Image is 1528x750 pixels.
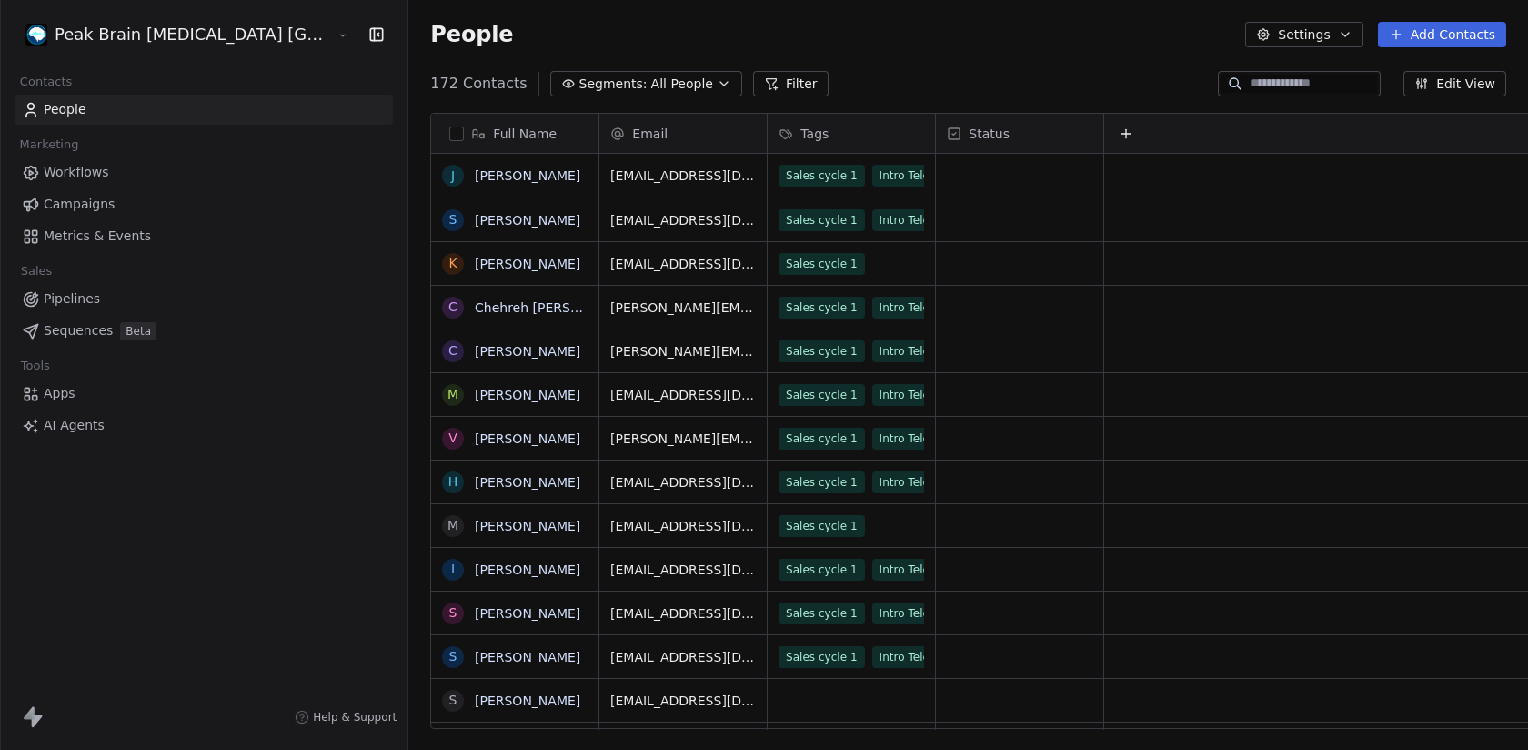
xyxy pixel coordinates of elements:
a: [PERSON_NAME] [475,257,580,271]
span: All People [651,75,713,94]
span: [EMAIL_ADDRESS][DOMAIN_NAME] [610,255,756,273]
span: People [44,100,86,119]
span: Pipelines [44,289,100,309]
a: Pipelines [15,284,393,314]
span: [PERSON_NAME][EMAIL_ADDRESS][DOMAIN_NAME] [610,299,756,317]
span: Intro Telephone call [872,603,994,624]
span: Sales cycle 1 [779,340,865,362]
span: Sales cycle 1 [779,646,865,668]
div: V [449,429,458,448]
a: [PERSON_NAME] [475,694,580,708]
span: Campaigns [44,195,115,214]
a: People [15,95,393,125]
span: [EMAIL_ADDRESS][DOMAIN_NAME] [610,211,756,229]
span: Sales cycle 1 [779,209,865,231]
span: 172 Contacts [430,73,527,95]
button: Edit View [1403,71,1506,96]
div: Status [936,114,1103,153]
a: [PERSON_NAME] [475,650,580,664]
span: Beta [120,322,156,340]
button: Settings [1245,22,1362,47]
div: K [449,254,457,273]
span: Marketing [12,131,86,158]
span: Sales cycle 1 [779,603,865,624]
button: Filter [753,71,829,96]
span: Intro Telephone call [872,471,994,493]
div: S [449,691,457,710]
span: Intro Telephone call [872,165,994,187]
button: Add Contacts [1378,22,1506,47]
span: [EMAIL_ADDRESS][DOMAIN_NAME] [610,167,756,185]
span: Full Name [493,125,557,143]
span: [EMAIL_ADDRESS][DOMAIN_NAME] [610,648,756,666]
div: M [447,385,458,404]
a: Chehreh [PERSON_NAME] [475,300,638,315]
div: H [448,472,458,492]
a: [PERSON_NAME] [475,388,580,402]
a: Apps [15,379,393,409]
a: [PERSON_NAME] [475,431,580,446]
div: grid [431,154,599,730]
span: Sales cycle 1 [779,515,865,537]
span: [PERSON_NAME][EMAIL_ADDRESS][PERSON_NAME][DOMAIN_NAME] [610,342,756,360]
span: Peak Brain [MEDICAL_DATA] [GEOGRAPHIC_DATA] AB [55,23,333,46]
span: [EMAIL_ADDRESS][DOMAIN_NAME] [610,473,756,492]
a: [PERSON_NAME] [475,168,580,183]
span: Sales cycle 1 [779,253,865,275]
a: [PERSON_NAME] [475,213,580,228]
img: Peak%20brain.png [25,24,47,46]
span: [EMAIL_ADDRESS][DOMAIN_NAME] [610,692,756,710]
div: S [449,603,457,623]
div: S [449,210,457,229]
a: [PERSON_NAME] [475,606,580,621]
span: [EMAIL_ADDRESS][DOMAIN_NAME] [610,604,756,623]
span: Status [969,125,1010,143]
span: Intro Telephone call [872,297,994,319]
div: C [448,298,457,317]
span: Tags [800,125,829,143]
a: Workflows [15,157,393,187]
span: Sales cycle 1 [779,384,865,406]
div: S [449,647,457,666]
a: SequencesBeta [15,316,393,346]
a: AI Agents [15,410,393,441]
div: Full Name [431,114,598,153]
span: [EMAIL_ADDRESS][DOMAIN_NAME] [610,386,756,404]
div: I [451,560,455,579]
div: J [451,167,455,186]
a: Metrics & Events [15,221,393,251]
a: [PERSON_NAME] [475,519,580,533]
a: Help & Support [295,710,397,725]
span: Sales cycle 1 [779,471,865,493]
span: Intro Telephone call [872,559,994,581]
span: Help & Support [313,710,397,725]
span: Sales [13,258,60,285]
span: Intro Telephone call [872,384,994,406]
span: Sequences [44,321,113,340]
div: c [448,341,457,360]
span: Contacts [12,68,80,96]
span: Apps [44,384,75,403]
span: Intro Telephone call [872,340,994,362]
a: [PERSON_NAME] [475,344,580,359]
span: Sales cycle 1 [779,428,865,450]
span: Sales cycle 1 [779,165,865,187]
span: Metrics & Events [44,227,151,246]
a: [PERSON_NAME] [475,562,580,577]
span: Sales cycle 1 [779,559,865,581]
div: M [447,516,458,535]
a: Campaigns [15,189,393,219]
span: [EMAIL_ADDRESS][DOMAIN_NAME] [610,561,756,579]
span: Email [632,125,668,143]
span: Tools [13,352,57,380]
span: Sales cycle 1 [779,297,865,319]
span: [PERSON_NAME][EMAIL_ADDRESS][DOMAIN_NAME] [610,430,756,448]
div: Tags [768,114,935,153]
span: People [430,21,513,48]
div: Email [599,114,767,153]
span: Segments: [579,75,648,94]
span: [EMAIL_ADDRESS][DOMAIN_NAME] [610,517,756,535]
span: AI Agents [44,416,105,435]
a: [PERSON_NAME] [475,475,580,490]
span: Intro Telephone call [872,209,994,231]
